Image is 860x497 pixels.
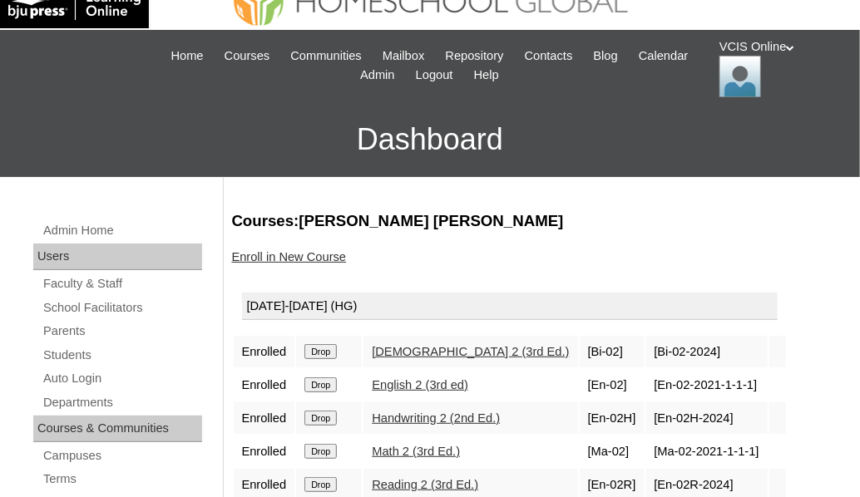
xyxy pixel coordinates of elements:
[586,47,626,66] a: Blog
[216,47,279,66] a: Courses
[719,56,761,97] img: VCIS Online Admin
[372,445,460,458] a: Math 2 (3rd Ed.)
[474,66,499,85] span: Help
[225,47,270,66] span: Courses
[580,369,645,401] td: [En-02]
[372,478,478,491] a: Reading 2 (3rd Ed.)
[466,66,507,85] a: Help
[372,378,468,391] a: English 2 (3rd ed)
[372,345,569,358] a: [DEMOGRAPHIC_DATA] 2 (3rd Ed.)
[516,47,581,66] a: Contacts
[162,47,211,66] a: Home
[42,368,202,389] a: Auto Login
[437,47,512,66] a: Repository
[374,47,433,66] a: Mailbox
[594,47,618,66] span: Blog
[639,47,688,66] span: Calendar
[33,244,202,270] div: Users
[42,298,202,318] a: School Facilitators
[242,293,778,321] div: [DATE]-[DATE] (HG)
[42,469,202,490] a: Terms
[42,273,202,294] a: Faculty & Staff
[360,66,395,85] span: Admin
[646,435,768,467] td: [Ma-02-2021-1-1-1]
[646,336,768,367] td: [Bi-02-2024]
[304,344,337,359] input: Drop
[646,402,768,434] td: [En-02H-2024]
[42,445,202,466] a: Campuses
[580,402,645,434] td: [En-02H]
[580,336,645,367] td: [Bi-02]
[719,38,843,97] div: VCIS Online
[304,411,337,426] input: Drop
[234,435,295,467] td: Enrolled
[232,210,844,232] h3: Courses:[PERSON_NAME] [PERSON_NAME]
[383,47,425,66] span: Mailbox
[304,377,337,392] input: Drop
[304,444,337,459] input: Drop
[446,47,504,66] span: Repository
[171,47,203,66] span: Home
[290,47,362,66] span: Communities
[234,402,295,434] td: Enrolled
[42,321,202,342] a: Parents
[416,66,453,85] span: Logout
[234,336,295,367] td: Enrolled
[42,345,202,366] a: Students
[33,416,202,442] div: Courses & Communities
[304,477,337,492] input: Drop
[630,47,696,66] a: Calendar
[232,250,347,263] a: Enroll in New Course
[8,102,852,177] h3: Dashboard
[646,369,768,401] td: [En-02-2021-1-1-1]
[525,47,573,66] span: Contacts
[580,435,645,467] td: [Ma-02]
[234,369,295,401] td: Enrolled
[42,392,202,413] a: Departments
[408,66,462,85] a: Logout
[282,47,370,66] a: Communities
[42,220,202,241] a: Admin Home
[372,411,500,425] a: Handwriting 2 (2nd Ed.)
[352,66,403,85] a: Admin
